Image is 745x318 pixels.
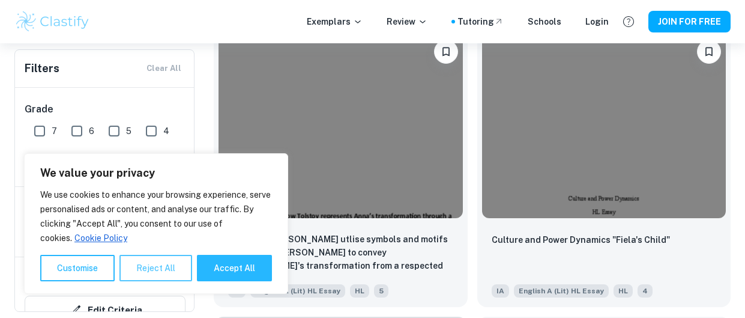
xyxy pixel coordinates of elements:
a: Please log in to bookmark exemplarsHow does Leo Tolstoy utlise symbols and motifs in his novel An... [214,30,468,307]
a: Please log in to bookmark exemplarsCulture and Power Dynamics "Fiela's Child"IAEnglish A (Lit) HL... [477,30,731,307]
img: English A (Lit) HL Essay IA example thumbnail: Culture and Power Dynamics "Fiela's Chil [482,35,726,218]
a: Login [585,15,609,28]
span: 4 [163,124,169,138]
button: Accept All [197,255,272,281]
span: English A (Lit) HL Essay [250,284,345,298]
button: Reject All [119,255,192,281]
button: Customise [40,255,115,281]
p: Exemplars [307,15,363,28]
span: 5 [126,124,131,138]
p: We value your privacy [40,166,272,180]
p: We use cookies to enhance your browsing experience, serve personalised ads or content, and analys... [40,188,272,245]
img: English A (Lit) HL Essay IA example thumbnail: How does Leo Tolstoy utlise symbols and [219,35,463,218]
a: Tutoring [457,15,504,28]
h6: Filters [25,60,59,77]
p: Review [387,15,427,28]
h6: Grade [25,102,185,117]
span: HL [350,284,369,298]
button: Help and Feedback [618,11,639,32]
span: English A (Lit) HL Essay [514,284,609,298]
span: 5 [374,284,388,298]
span: IA [492,284,509,298]
a: Cookie Policy [74,233,128,243]
p: How does Leo Tolstoy utlise symbols and motifs in his novel Anna Karenina to convey Anna's transf... [228,233,453,274]
button: JOIN FOR FREE [648,11,731,32]
span: 4 [638,284,653,298]
img: Clastify logo [14,10,91,34]
span: 7 [52,124,57,138]
span: 6 [89,124,94,138]
button: Please log in to bookmark exemplars [697,40,721,64]
a: Schools [528,15,561,28]
button: Please log in to bookmark exemplars [434,40,458,64]
p: Culture and Power Dynamics "Fiela's Child" [492,233,670,246]
div: We value your privacy [24,153,288,294]
span: HL [614,284,633,298]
